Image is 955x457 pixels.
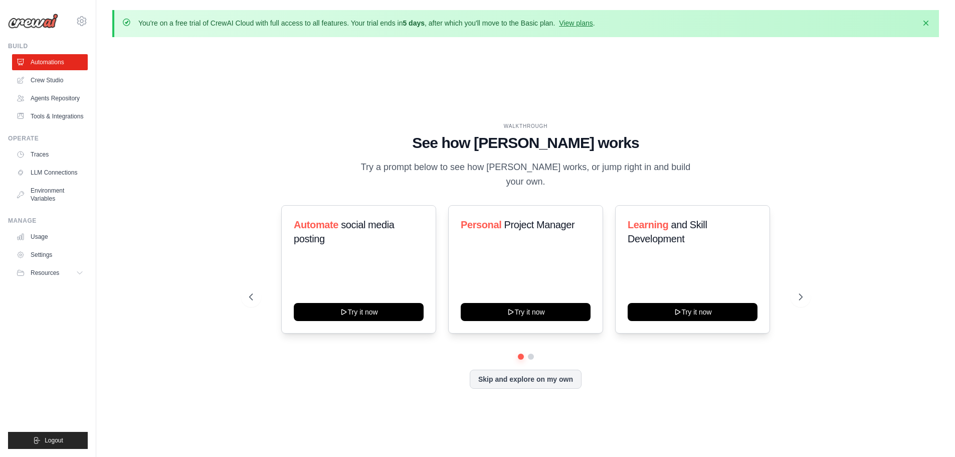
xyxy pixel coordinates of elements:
[31,269,59,277] span: Resources
[628,303,757,321] button: Try it now
[8,432,88,449] button: Logout
[403,19,425,27] strong: 5 days
[628,219,668,230] span: Learning
[559,19,593,27] a: View plans
[357,160,694,190] p: Try a prompt below to see how [PERSON_NAME] works, or jump right in and build your own.
[8,134,88,142] div: Operate
[45,436,63,444] span: Logout
[461,303,591,321] button: Try it now
[504,219,575,230] span: Project Manager
[249,134,803,152] h1: See how [PERSON_NAME] works
[470,370,582,389] button: Skip and explore on my own
[12,229,88,245] a: Usage
[294,219,338,230] span: Automate
[8,42,88,50] div: Build
[138,18,595,28] p: You're on a free trial of CrewAI Cloud with full access to all features. Your trial ends in , aft...
[12,108,88,124] a: Tools & Integrations
[12,146,88,163] a: Traces
[12,54,88,70] a: Automations
[249,122,803,130] div: WALKTHROUGH
[8,217,88,225] div: Manage
[12,265,88,281] button: Resources
[12,90,88,106] a: Agents Repository
[461,219,501,230] span: Personal
[12,183,88,207] a: Environment Variables
[8,14,58,29] img: Logo
[294,219,395,244] span: social media posting
[12,247,88,263] a: Settings
[294,303,424,321] button: Try it now
[12,165,88,181] a: LLM Connections
[12,72,88,88] a: Crew Studio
